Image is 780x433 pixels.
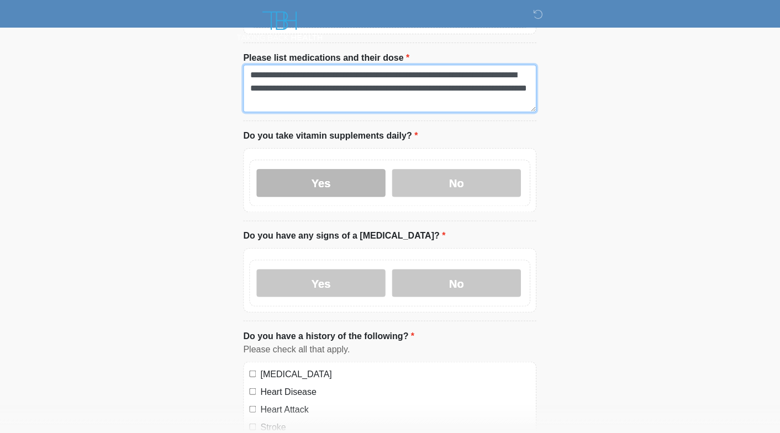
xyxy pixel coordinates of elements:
input: [MEDICAL_DATA] [250,371,256,377]
label: [MEDICAL_DATA] [261,368,530,381]
label: Do you take vitamin supplements daily? [244,130,418,143]
label: Do you have a history of the following? [244,330,414,343]
label: Heart Attack [261,403,530,416]
label: No [392,170,521,197]
label: Heart Disease [261,386,530,399]
label: Please list medications and their dose [244,52,410,65]
input: Heart Attack [250,406,256,413]
div: Please check all that apply. [244,343,536,356]
label: Yes [257,270,386,297]
label: Yes [257,170,386,197]
input: Heart Disease [250,388,256,395]
img: Taking Back Health Infusions Logo [233,8,327,45]
label: No [392,270,521,297]
input: Stroke [250,424,256,430]
label: Do you have any signs of a [MEDICAL_DATA]? [244,230,446,243]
